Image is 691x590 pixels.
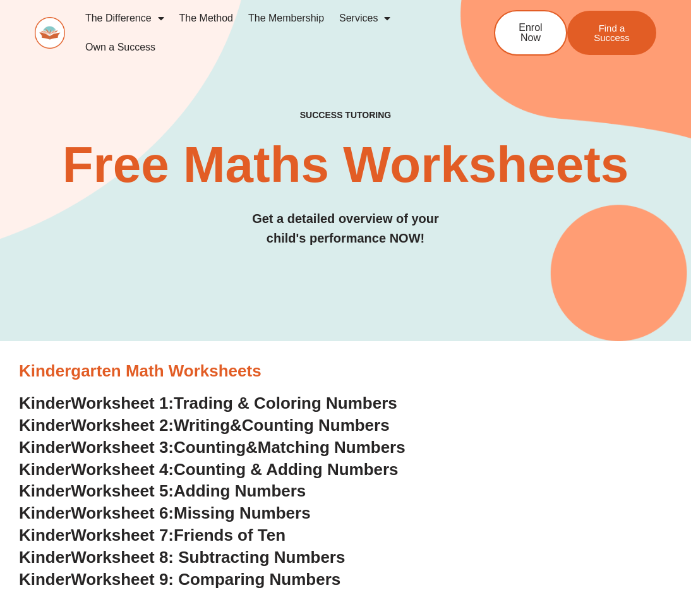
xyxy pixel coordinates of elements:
[174,526,285,545] span: Friends of Ten
[174,416,230,435] span: Writing
[567,11,656,55] a: Find a Success
[19,361,672,382] h3: Kindergarten Math Worksheets
[35,110,657,121] h4: SUCCESS TUTORING​
[19,570,71,589] span: Kinder
[71,460,174,479] span: Worksheet 4:
[78,4,172,33] a: The Difference
[19,394,397,412] a: KinderWorksheet 1:Trading & Coloring Numbers
[241,4,332,33] a: The Membership
[19,503,71,522] span: Kinder
[19,526,71,545] span: Kinder
[78,4,459,62] nav: Menu
[35,140,657,190] h2: Free Maths Worksheets​
[71,416,174,435] span: Worksheet 2:
[174,460,399,479] span: Counting & Adding Numbers
[19,481,306,500] a: KinderWorksheet 5:Adding Numbers
[174,394,397,412] span: Trading & Coloring Numbers
[19,548,345,567] a: KinderWorksheet 8: Subtracting Numbers
[19,481,71,500] span: Kinder
[19,438,406,457] a: KinderWorksheet 3:Counting&Matching Numbers
[242,416,390,435] span: Counting Numbers
[19,460,71,479] span: Kinder
[71,481,174,500] span: Worksheet 5:
[71,394,174,412] span: Worksheet 1:
[19,460,399,479] a: KinderWorksheet 4:Counting & Adding Numbers
[332,4,398,33] a: Services
[71,503,174,522] span: Worksheet 6:
[19,548,71,567] span: Kinder
[258,438,406,457] span: Matching Numbers
[174,438,246,457] span: Counting
[71,570,340,589] span: Worksheet 9: Comparing Numbers
[174,503,311,522] span: Missing Numbers
[19,416,71,435] span: Kinder
[78,33,163,62] a: Own a Success
[514,23,547,43] span: Enrol Now
[481,447,691,590] iframe: Chat Widget
[174,481,306,500] span: Adding Numbers
[494,10,567,56] a: Enrol Now
[19,526,285,545] a: KinderWorksheet 7:Friends of Ten
[71,438,174,457] span: Worksheet 3:
[19,416,390,435] a: KinderWorksheet 2:Writing&Counting Numbers
[19,570,340,589] a: KinderWorksheet 9: Comparing Numbers
[71,548,345,567] span: Worksheet 8: Subtracting Numbers
[35,209,657,248] h3: Get a detailed overview of your child's performance NOW!
[586,23,637,42] span: Find a Success
[71,526,174,545] span: Worksheet 7:
[172,4,241,33] a: The Method
[19,503,311,522] a: KinderWorksheet 6:Missing Numbers
[19,394,71,412] span: Kinder
[19,438,71,457] span: Kinder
